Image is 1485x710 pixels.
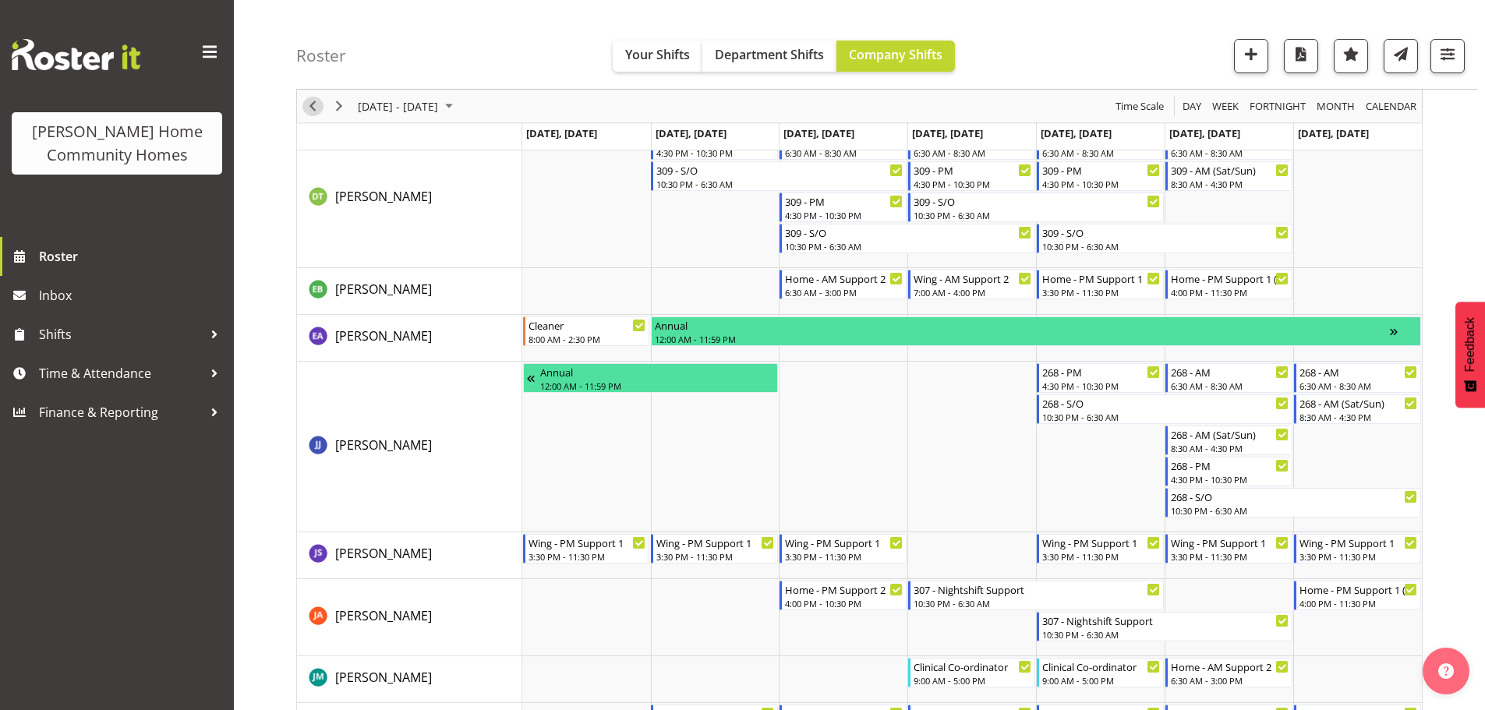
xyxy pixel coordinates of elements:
div: Home - PM Support 1 [1042,270,1160,286]
div: Eloise Bailey"s event - Home - AM Support 2 Begin From Wednesday, September 10, 2025 at 6:30:00 A... [780,270,907,299]
span: Your Shifts [625,46,690,63]
div: Johanna Molina"s event - Home - AM Support 2 Begin From Saturday, September 13, 2025 at 6:30:00 A... [1165,658,1292,687]
button: September 08 - 14, 2025 [355,97,460,116]
span: [DATE], [DATE] [1298,126,1369,140]
div: 4:30 PM - 10:30 PM [785,209,903,221]
span: [DATE], [DATE] [1169,126,1240,140]
div: 4:00 PM - 11:30 PM [1171,286,1289,298]
div: Janeth Sison"s event - Wing - PM Support 1 Begin From Friday, September 12, 2025 at 3:30:00 PM GM... [1037,534,1164,563]
div: Jess Aracan"s event - Home - PM Support 2 Begin From Wednesday, September 10, 2025 at 4:00:00 PM ... [780,581,907,610]
div: 4:30 PM - 10:30 PM [1171,473,1289,486]
div: 268 - PM [1042,364,1160,380]
div: 6:30 AM - 8:30 AM [914,147,1031,159]
div: Dipika Thapa"s event - 309 - PM Begin From Friday, September 12, 2025 at 4:30:00 PM GMT+12:00 End... [1037,161,1164,191]
div: 3:30 PM - 11:30 PM [1042,286,1160,298]
div: 6:30 AM - 3:00 PM [785,286,903,298]
div: Jess Aracan"s event - 307 - Nightshift Support Begin From Thursday, September 11, 2025 at 10:30:0... [908,581,1164,610]
div: 4:30 PM - 10:30 PM [1042,380,1160,392]
button: Time Scale [1113,97,1167,116]
div: Annual [540,364,775,380]
div: Janen Jamodiong"s event - 268 - AM (Sat/Sun) Begin From Sunday, September 14, 2025 at 8:30:00 AM ... [1294,394,1421,424]
button: Add a new shift [1234,39,1268,73]
img: Rosterit website logo [12,39,140,70]
div: 309 - PM [1042,162,1160,178]
div: Emily-Jayne Ashton"s event - Annual Begin From Tuesday, September 9, 2025 at 12:00:00 AM GMT+12:0... [651,316,1420,346]
span: Time Scale [1114,97,1165,116]
div: Wing - PM Support 1 [1171,535,1289,550]
div: Dipika Thapa"s event - 309 - S/O Begin From Thursday, September 11, 2025 at 10:30:00 PM GMT+12:00... [908,193,1164,222]
div: Next [326,90,352,122]
button: Timeline Month [1314,97,1358,116]
span: [PERSON_NAME] [335,669,432,686]
span: [PERSON_NAME] [335,545,432,562]
button: Filter Shifts [1430,39,1465,73]
div: Clinical Co-ordinator [1042,659,1160,674]
div: Home - AM Support 2 [785,270,903,286]
span: [DATE], [DATE] [656,126,727,140]
div: Home - PM Support 1 (Sat/Sun) [1171,270,1289,286]
button: Company Shifts [836,41,955,72]
span: [DATE], [DATE] [526,126,597,140]
span: [DATE], [DATE] [783,126,854,140]
div: Wing - PM Support 1 [1042,535,1160,550]
span: Month [1315,97,1356,116]
div: Wing - PM Support 1 [1299,535,1417,550]
div: 12:00 AM - 11:59 PM [655,333,1389,345]
div: Clinical Co-ordinator [914,659,1031,674]
div: 10:30 PM - 6:30 AM [1042,411,1289,423]
a: [PERSON_NAME] [335,327,432,345]
div: 10:30 PM - 6:30 AM [914,597,1160,609]
div: Janeth Sison"s event - Wing - PM Support 1 Begin From Sunday, September 14, 2025 at 3:30:00 PM GM... [1294,534,1421,563]
a: [PERSON_NAME] [335,606,432,625]
div: 3:30 PM - 11:30 PM [1171,550,1289,563]
button: Previous [302,97,324,116]
div: 268 - AM (Sat/Sun) [1299,395,1417,411]
div: 9:00 AM - 5:00 PM [914,674,1031,687]
div: Jess Aracan"s event - 307 - Nightshift Support Begin From Friday, September 12, 2025 at 10:30:00 ... [1037,612,1292,641]
div: Annual [655,317,1389,333]
div: 309 - S/O [656,162,903,178]
div: 10:30 PM - 6:30 AM [1042,240,1289,253]
div: Home - PM Support 2 [785,581,903,597]
div: 268 - S/O [1171,489,1417,504]
a: [PERSON_NAME] [335,436,432,454]
div: 268 - S/O [1042,395,1289,411]
td: Janen Jamodiong resource [297,362,522,532]
div: 309 - S/O [914,193,1160,209]
button: Month [1363,97,1420,116]
span: Department Shifts [715,46,824,63]
td: Janeth Sison resource [297,532,522,579]
div: 268 - AM [1299,364,1417,380]
div: Janeth Sison"s event - Wing - PM Support 1 Begin From Saturday, September 13, 2025 at 3:30:00 PM ... [1165,534,1292,563]
td: Eloise Bailey resource [297,268,522,315]
div: 307 - Nightshift Support [914,581,1160,597]
div: Janeth Sison"s event - Wing - PM Support 1 Begin From Tuesday, September 9, 2025 at 3:30:00 PM GM... [651,534,778,563]
div: 309 - PM [914,162,1031,178]
div: 3:30 PM - 11:30 PM [529,550,646,563]
div: 8:30 AM - 4:30 PM [1171,178,1289,190]
button: Your Shifts [613,41,702,72]
div: Johanna Molina"s event - Clinical Co-ordinator Begin From Thursday, September 11, 2025 at 9:00:00... [908,658,1035,687]
div: Janeth Sison"s event - Wing - PM Support 1 Begin From Monday, September 8, 2025 at 3:30:00 PM GMT... [523,534,650,563]
div: 8:00 AM - 2:30 PM [529,333,646,345]
div: 309 - S/O [1042,224,1289,240]
div: Dipika Thapa"s event - 309 - AM (Sat/Sun) Begin From Saturday, September 13, 2025 at 8:30:00 AM G... [1165,161,1292,191]
a: [PERSON_NAME] [335,668,432,687]
button: Next [329,97,350,116]
div: Dipika Thapa"s event - 309 - S/O Begin From Wednesday, September 10, 2025 at 10:30:00 PM GMT+12:0... [780,224,1035,253]
div: Janen Jamodiong"s event - 268 - AM Begin From Sunday, September 14, 2025 at 6:30:00 AM GMT+12:00 ... [1294,363,1421,393]
div: Wing - PM Support 1 [529,535,646,550]
button: Timeline Day [1180,97,1204,116]
span: Fortnight [1248,97,1307,116]
div: 6:30 AM - 8:30 AM [1042,147,1160,159]
button: Send a list of all shifts for the selected filtered period to all rostered employees. [1384,39,1418,73]
div: 8:30 AM - 4:30 PM [1171,442,1289,454]
span: Inbox [39,284,226,307]
div: 12:00 AM - 11:59 PM [540,380,775,392]
div: 8:30 AM - 4:30 PM [1299,411,1417,423]
div: Wing - AM Support 2 [914,270,1031,286]
div: Janen Jamodiong"s event - 268 - S/O Begin From Saturday, September 13, 2025 at 10:30:00 PM GMT+12... [1165,488,1421,517]
div: 10:30 PM - 6:30 AM [656,178,903,190]
div: 10:30 PM - 6:30 AM [914,209,1160,221]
